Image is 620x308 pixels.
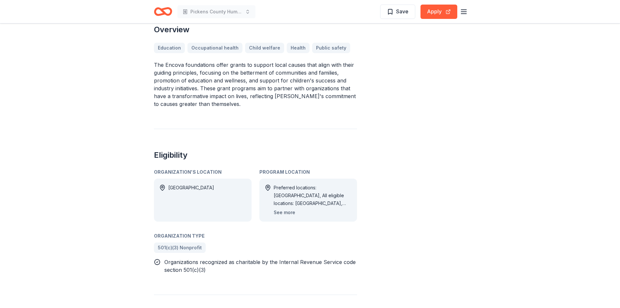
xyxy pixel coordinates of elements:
[154,232,357,240] div: Organization Type
[154,242,206,253] a: 501(c)(3) Nonprofit
[274,209,295,216] button: See more
[380,5,415,19] button: Save
[168,184,214,216] div: [GEOGRAPHIC_DATA]
[259,168,357,176] div: Program Location
[420,5,457,19] button: Apply
[177,5,255,18] button: Pickens County Humane Society
[154,61,357,108] p: The Encova foundations offer grants to support local causes that align with their guiding princip...
[154,24,357,35] h2: Overview
[154,4,172,19] a: Home
[274,184,352,207] div: Preferred locations: [GEOGRAPHIC_DATA], All eligible locations: [GEOGRAPHIC_DATA], [GEOGRAPHIC_DA...
[158,244,202,252] span: 501(c)(3) Nonprofit
[154,168,252,176] div: Organization's Location
[396,7,408,16] span: Save
[164,259,356,273] span: Organizations recognized as charitable by the Internal Revenue Service code section 501(c)(3)
[190,8,242,16] span: Pickens County Humane Society
[154,150,357,160] h2: Eligibility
